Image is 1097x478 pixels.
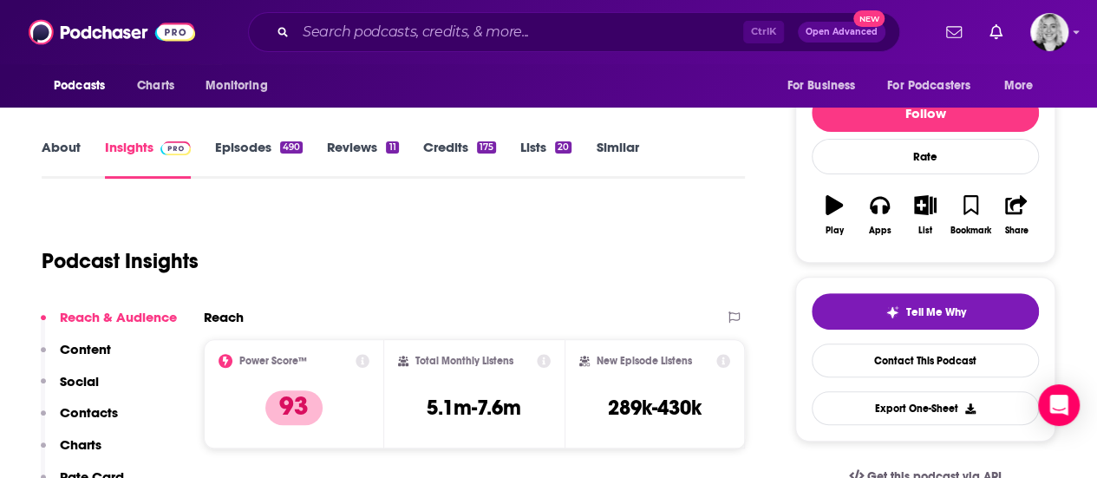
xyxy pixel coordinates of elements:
[296,18,743,46] input: Search podcasts, credits, & more...
[204,309,244,325] h2: Reach
[427,395,521,421] h3: 5.1m-7.6m
[555,141,571,154] div: 20
[42,139,81,179] a: About
[1038,384,1080,426] div: Open Intercom Messenger
[137,74,174,98] span: Charts
[105,139,191,179] a: InsightsPodchaser Pro
[60,373,99,390] p: Social
[608,395,702,421] h3: 289k-430k
[812,184,857,246] button: Play
[887,74,970,98] span: For Podcasters
[327,139,398,179] a: Reviews11
[41,404,118,436] button: Contacts
[869,226,891,236] div: Apps
[42,248,199,274] h1: Podcast Insights
[994,184,1039,246] button: Share
[477,141,496,154] div: 175
[812,344,1039,377] a: Contact This Podcast
[239,355,307,367] h2: Power Score™
[1004,226,1028,236] div: Share
[876,69,996,102] button: open menu
[60,309,177,325] p: Reach & Audience
[774,69,877,102] button: open menu
[812,94,1039,132] button: Follow
[41,373,99,405] button: Social
[812,139,1039,174] div: Rate
[386,141,398,154] div: 11
[41,309,177,341] button: Reach & Audience
[983,17,1009,47] a: Show notifications dropdown
[992,69,1055,102] button: open menu
[29,16,195,49] img: Podchaser - Follow, Share and Rate Podcasts
[597,355,692,367] h2: New Episode Listens
[857,184,902,246] button: Apps
[54,74,105,98] span: Podcasts
[1030,13,1068,51] button: Show profile menu
[948,184,993,246] button: Bookmark
[60,436,101,453] p: Charts
[939,17,969,47] a: Show notifications dropdown
[918,226,932,236] div: List
[60,341,111,357] p: Content
[885,305,899,319] img: tell me why sparkle
[206,74,267,98] span: Monitoring
[853,10,885,27] span: New
[415,355,513,367] h2: Total Monthly Listens
[520,139,571,179] a: Lists20
[215,139,303,179] a: Episodes490
[950,226,991,236] div: Bookmark
[160,141,191,155] img: Podchaser Pro
[596,139,638,179] a: Similar
[806,28,878,36] span: Open Advanced
[1030,13,1068,51] img: User Profile
[423,139,496,179] a: Credits175
[248,12,900,52] div: Search podcasts, credits, & more...
[126,69,185,102] a: Charts
[193,69,290,102] button: open menu
[906,305,966,319] span: Tell Me Why
[812,391,1039,425] button: Export One-Sheet
[903,184,948,246] button: List
[42,69,127,102] button: open menu
[787,74,855,98] span: For Business
[798,22,885,43] button: Open AdvancedNew
[280,141,303,154] div: 490
[1030,13,1068,51] span: Logged in as cmaur0218
[812,293,1039,330] button: tell me why sparkleTell Me Why
[743,21,784,43] span: Ctrl K
[60,404,118,421] p: Contacts
[265,390,323,425] p: 93
[41,341,111,373] button: Content
[41,436,101,468] button: Charts
[826,226,844,236] div: Play
[1004,74,1034,98] span: More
